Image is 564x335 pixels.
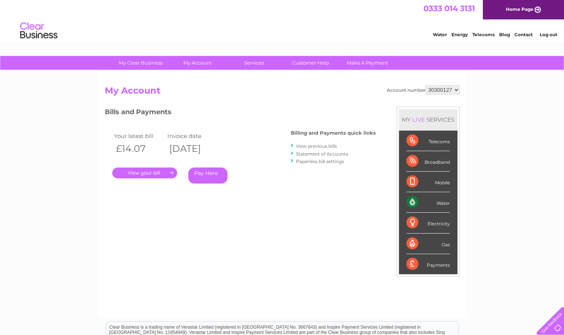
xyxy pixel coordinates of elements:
[223,56,285,70] a: Services
[167,56,228,70] a: My Account
[433,32,447,37] a: Water
[499,32,510,37] a: Blog
[105,107,376,120] h3: Bills and Payments
[296,143,337,149] a: View previous bills
[451,32,468,37] a: Energy
[105,85,460,100] h2: My Account
[411,116,426,123] div: LIVE
[472,32,495,37] a: Telecoms
[406,234,450,254] div: Gas
[539,32,557,37] a: Log out
[514,32,533,37] a: Contact
[406,131,450,151] div: Telecoms
[291,130,376,136] h4: Billing and Payments quick links
[280,56,341,70] a: Customer Help
[166,131,219,141] td: Invoice date
[106,4,459,36] div: Clear Business is a trading name of Verastar Limited (registered in [GEOGRAPHIC_DATA] No. 3667643...
[296,159,344,164] a: Paperless bill settings
[399,109,457,130] div: MY SERVICES
[188,167,227,184] a: Pay Here
[110,56,171,70] a: My Clear Business
[406,254,450,274] div: Payments
[166,141,219,156] th: [DATE]
[406,192,450,213] div: Water
[406,151,450,172] div: Broadband
[406,172,450,192] div: Mobile
[423,4,475,13] a: 0333 014 3131
[296,151,348,157] a: Statement of Accounts
[112,131,166,141] td: Your latest bill
[387,85,460,94] div: Account number
[20,19,58,42] img: logo.png
[337,56,398,70] a: Make A Payment
[112,141,166,156] th: £14.07
[112,167,177,178] a: .
[406,213,450,233] div: Electricity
